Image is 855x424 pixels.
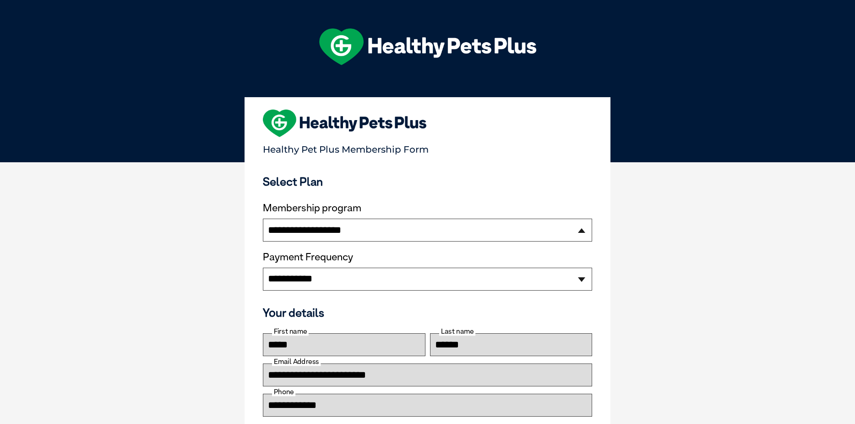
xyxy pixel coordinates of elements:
img: hpp-logo-landscape-green-white.png [319,28,536,65]
label: Payment Frequency [263,251,353,263]
p: Healthy Pet Plus Membership Form [263,140,592,155]
label: Email Address [272,358,321,366]
img: heart-shape-hpp-logo-large.png [263,110,426,137]
h3: Select Plan [263,175,592,188]
label: Phone [272,388,295,396]
label: Last name [439,327,475,336]
label: Membership program [263,202,592,214]
label: First name [272,327,309,336]
h3: Your details [263,306,592,319]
